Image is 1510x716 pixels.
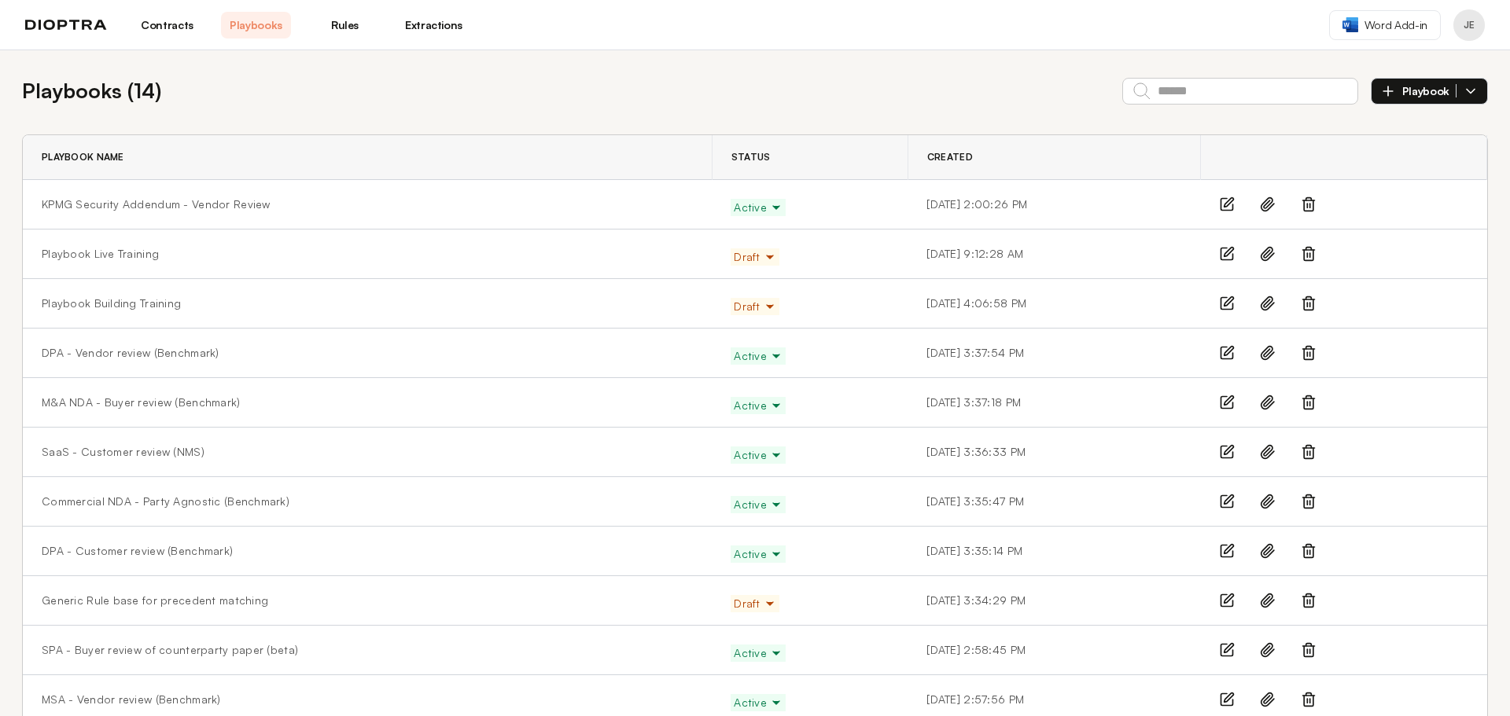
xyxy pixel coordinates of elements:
[310,12,380,39] a: Rules
[25,20,107,31] img: logo
[734,249,775,265] span: Draft
[731,151,771,163] span: Status
[132,12,202,39] a: Contracts
[908,329,1200,378] td: [DATE] 3:37:54 PM
[734,447,783,463] span: Active
[734,695,783,710] span: Active
[908,626,1200,675] td: [DATE] 2:58:45 PM
[731,496,786,513] button: Active
[42,642,298,658] a: SPA - Buyer review of counterparty paper (beta)
[734,497,783,512] span: Active
[734,645,783,661] span: Active
[731,347,786,365] button: Active
[42,151,124,163] span: Playbook Name
[399,12,469,39] a: Extractions
[908,279,1200,329] td: [DATE] 4:06:58 PM
[731,595,779,612] button: Draft
[908,180,1200,229] td: [DATE] 2:00:26 PM
[42,345,219,361] a: DPA - Vendor review (Benchmark)
[42,296,181,311] a: Playbook Building Training
[221,12,291,39] a: Playbooks
[42,444,204,460] a: SaaS - Customer review (NMS)
[908,378,1200,428] td: [DATE] 3:37:18 PM
[731,397,786,414] button: Active
[1453,9,1485,41] button: Profile menu
[42,593,268,608] a: Generic Rule base for precedent matching
[1371,78,1488,105] button: Playbook
[731,248,779,266] button: Draft
[42,543,233,559] a: DPA - Customer review (Benchmark)
[1342,17,1358,32] img: word
[42,196,271,212] a: KPMG Security Addendum - Vendor Review
[908,428,1200,477] td: [DATE] 3:36:33 PM
[42,395,241,410] a: M&A NDA - Buyer review (Benchmark)
[908,527,1200,576] td: [DATE] 3:35:14 PM
[908,229,1200,279] td: [DATE] 9:12:28 AM
[734,398,783,413] span: Active
[1329,10,1441,40] a: Word Add-in
[731,446,786,464] button: Active
[731,694,786,711] button: Active
[731,644,786,662] button: Active
[927,151,973,163] span: Created
[908,477,1200,527] td: [DATE] 3:35:47 PM
[734,200,783,215] span: Active
[42,246,159,262] a: Playbook Live Training
[22,75,161,106] h2: Playbooks ( 14 )
[1365,17,1427,33] span: Word Add-in
[734,299,775,314] span: Draft
[908,576,1200,626] td: [DATE] 3:34:29 PM
[734,596,775,611] span: Draft
[42,494,289,509] a: Commercial NDA - Party Agnostic (Benchmark)
[731,199,786,216] button: Active
[734,546,783,562] span: Active
[731,298,779,315] button: Draft
[734,348,783,364] span: Active
[42,692,221,707] a: MSA - Vendor review (Benchmark)
[1402,84,1457,98] span: Playbook
[731,545,786,563] button: Active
